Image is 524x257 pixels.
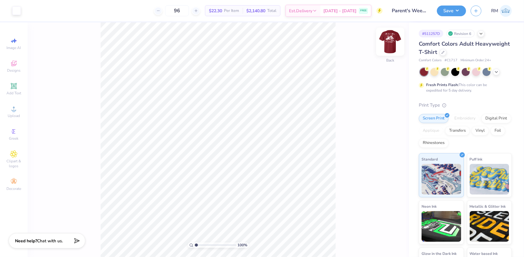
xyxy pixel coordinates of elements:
div: Foil [491,126,505,135]
span: Minimum Order: 24 + [460,58,491,63]
span: Greek [9,136,19,141]
div: Applique [419,126,443,135]
div: Screen Print [419,114,449,123]
span: 100 % [238,242,248,248]
div: Print Type [419,102,512,109]
div: This color can be expedited for 5 day delivery. [426,82,502,93]
span: Clipart & logos [3,159,25,168]
a: RM [491,5,512,17]
div: # 511257D [419,30,443,37]
img: Roberta Manuel [500,5,512,17]
span: Upload [8,113,20,118]
div: Digital Print [481,114,511,123]
div: Transfers [445,126,470,135]
span: Metallic & Glitter Ink [470,203,506,210]
span: Glow in the Dark Ink [422,250,457,257]
div: Vinyl [472,126,489,135]
img: Standard [422,164,461,195]
span: Per Item [224,8,239,14]
span: Neon Ink [422,203,437,210]
div: Back [386,58,394,63]
span: $2,140.80 [246,8,265,14]
div: Embroidery [450,114,480,123]
span: Designs [7,68,21,73]
span: Standard [422,156,438,162]
span: $22.30 [209,8,222,14]
img: Metallic & Glitter Ink [470,211,509,242]
div: Rhinestones [419,138,449,148]
img: Puff Ink [470,164,509,195]
img: Back [378,29,403,54]
span: Decorate [6,186,21,191]
span: Water based Ink [470,250,498,257]
span: [DATE] - [DATE] [323,8,356,14]
span: Chat with us. [37,238,63,244]
span: Comfort Colors [419,58,441,63]
span: Puff Ink [470,156,483,162]
span: Add Text [6,91,21,96]
span: Comfort Colors Adult Heavyweight T-Shirt [419,40,510,56]
span: Est. Delivery [289,8,312,14]
strong: Need help? [15,238,37,244]
button: Save [437,6,466,16]
span: # C1717 [445,58,457,63]
span: FREE [360,9,367,13]
div: Revision 6 [446,30,475,37]
span: Total [267,8,276,14]
span: Image AI [7,45,21,50]
input: Untitled Design [387,5,432,17]
input: – – [165,5,189,16]
span: RM [491,7,498,14]
img: Neon Ink [422,211,461,242]
strong: Fresh Prints Flash: [426,82,459,87]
